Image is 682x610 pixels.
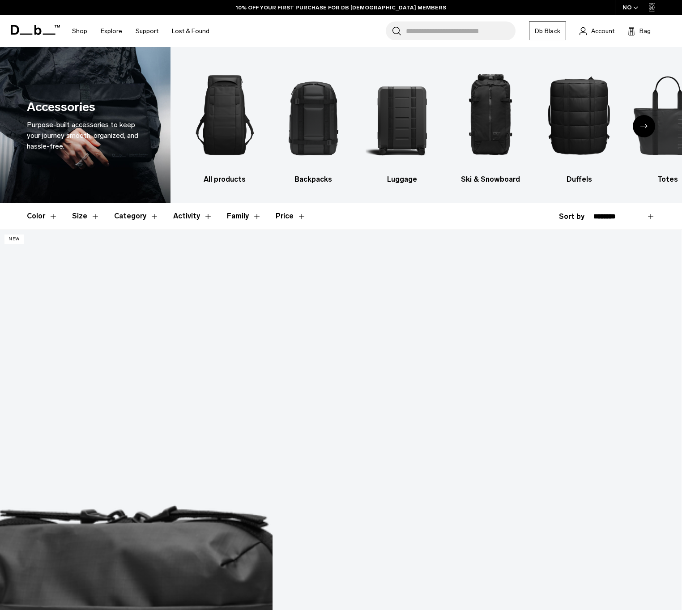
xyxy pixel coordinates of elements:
li: 5 / 10 [543,60,616,185]
a: Db Ski & Snowboard [454,60,527,185]
button: Toggle Filter [173,203,213,229]
button: Bag [628,26,651,36]
h3: Duffels [543,174,616,185]
div: Purpose-built accessories to keep your journey smooth, organized, and hassle-free. [27,119,144,152]
h3: Ski & Snowboard [454,174,527,185]
a: Db Duffels [543,60,616,185]
a: Db All products [188,60,261,185]
h1: Accessories [27,98,95,116]
h3: Backpacks [277,174,350,185]
img: Db [188,60,261,170]
div: Next slide [633,115,655,137]
a: 10% OFF YOUR FIRST PURCHASE FOR DB [DEMOGRAPHIC_DATA] MEMBERS [236,4,446,12]
button: Toggle Filter [227,203,261,229]
a: Explore [101,15,122,47]
li: 3 / 10 [366,60,439,185]
h3: Luggage [366,174,439,185]
a: Db Luggage [366,60,439,185]
a: Db Black [529,21,566,40]
a: Support [136,15,158,47]
a: Shop [72,15,87,47]
nav: Main Navigation [65,15,216,47]
a: Account [580,26,614,36]
h3: All products [188,174,261,185]
button: Toggle Price [276,203,306,229]
span: Bag [639,26,651,36]
li: 1 / 10 [188,60,261,185]
li: 4 / 10 [454,60,527,185]
span: Account [591,26,614,36]
a: Db Backpacks [277,60,350,185]
img: Db [543,60,616,170]
a: Lost & Found [172,15,209,47]
img: Db [366,60,439,170]
p: New [4,235,24,244]
button: Toggle Filter [27,203,58,229]
li: 2 / 10 [277,60,350,185]
img: Db [277,60,350,170]
img: Db [454,60,527,170]
button: Toggle Filter [72,203,100,229]
button: Toggle Filter [114,203,159,229]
